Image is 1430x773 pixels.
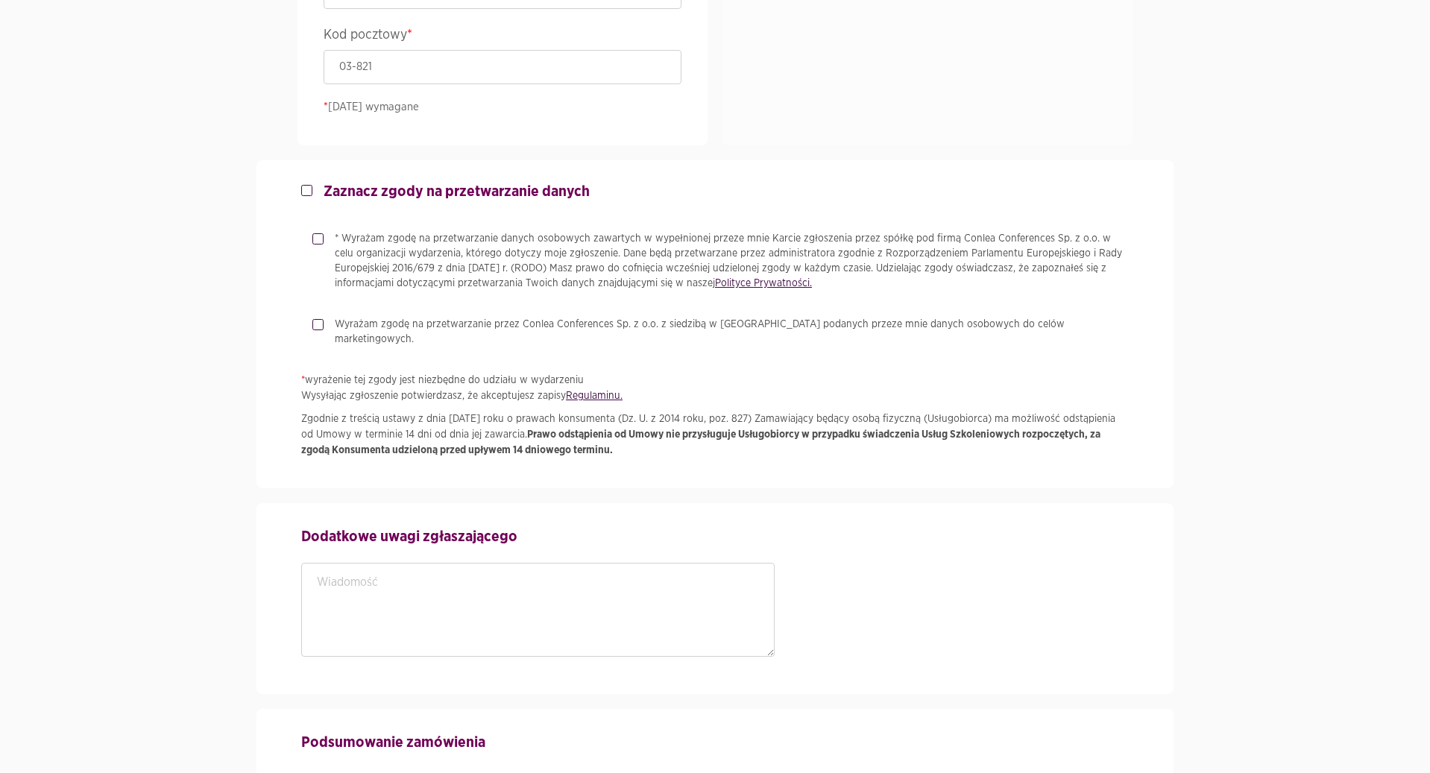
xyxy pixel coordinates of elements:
p: [DATE] wymagane [324,99,681,116]
p: Zgodnie z treścią ustawy z dnia [DATE] roku o prawach konsumenta (Dz. U. z 2014 roku, poz. 827) Z... [301,411,1129,458]
a: Regulaminu. [566,391,623,401]
strong: Prawo odstąpienia od Umowy nie przysługuje Usługobiorcy w przypadku świadczenia Usług Szkoleniowy... [301,429,1100,455]
span: Wysyłając zgłoszenie potwierdzasz, że akceptujesz zapisy [301,391,623,401]
strong: Zaznacz zgody na przetwarzanie danych [324,184,590,199]
p: * Wyrażam zgodę na przetwarzanie danych osobowych zawartych w wypełnionej przeze mnie Karcie zgło... [335,231,1129,291]
legend: Kod pocztowy [324,24,681,50]
strong: Podsumowanie zamówienia [301,735,485,750]
strong: Dodatkowe uwagi zgłaszającego [301,529,517,544]
input: Kod pocztowy [324,50,681,84]
p: wyrażenie tej zgody jest niezbędne do udziału w wydarzeniu [301,373,1129,404]
p: Wyrażam zgodę na przetwarzanie przez Conlea Conferences Sp. z o.o. z siedzibą w [GEOGRAPHIC_DATA]... [335,317,1129,347]
a: Polityce Prywatności. [715,278,812,288]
